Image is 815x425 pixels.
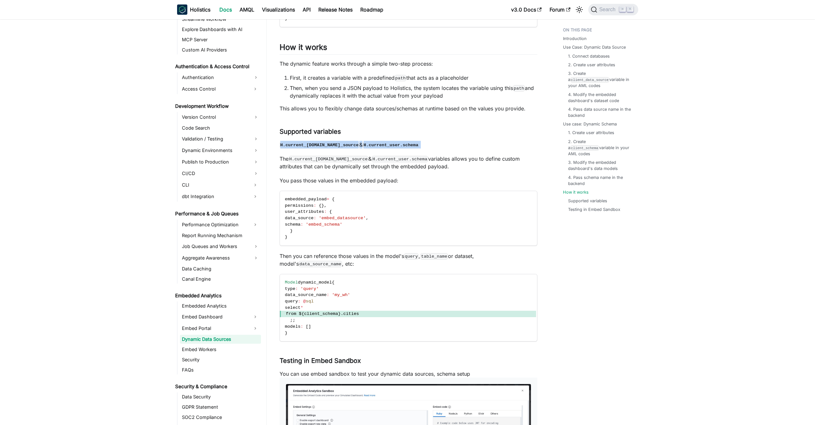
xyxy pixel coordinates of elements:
[180,15,261,24] a: Streamline Workflow
[285,222,301,227] span: schema
[322,203,324,208] span: }
[319,203,322,208] span: {
[568,92,632,104] a: 4. Modify the embedded dashboard's dataset code
[299,261,342,267] code: data_source_name
[306,299,314,304] span: sql
[568,53,610,59] a: 1. Connect databases
[290,84,537,100] li: Then, when you send a JSON payload to Holistics, the system locates the variable using this and d...
[173,382,261,391] a: Security & Compliance
[314,216,316,221] span: :
[280,155,537,170] p: The & variables allows you to define custom attributes that can be dynamically set through the em...
[304,311,338,316] span: client_schema
[563,44,626,50] a: Use Case: Dynamic Data Source
[329,209,332,214] span: {
[280,357,537,365] h3: Testing in Embed Sandbox
[190,6,210,13] b: Holistics
[300,222,303,227] span: :
[280,128,537,136] h3: Supported variables
[180,241,261,252] a: Job Queues and Workers
[180,355,261,364] a: Security
[280,60,537,68] p: The dynamic feature works through a simple two-step process:
[290,229,293,233] span: }
[173,209,261,218] a: Performance & Job Queues
[180,264,261,273] a: Data Caching
[597,7,619,12] span: Search
[338,311,341,316] span: }
[180,157,261,167] a: Publish to Production
[570,145,599,151] code: client_schema
[180,312,249,322] a: Embed Dashboard
[285,299,298,304] span: query
[285,203,314,208] span: permissions
[366,216,368,221] span: ,
[249,323,261,333] button: Expand sidebar category 'Embed Portal'
[285,197,327,202] span: embedded_payload
[280,43,537,55] h2: How it works
[280,252,537,268] p: Then you can reference those values in the model's , or dataset, model's , etc:
[285,286,296,291] span: type
[180,253,261,263] a: Aggregate Awareness
[216,4,236,15] a: Docs
[180,168,261,179] a: CI/CD
[332,280,334,285] span: {
[173,62,261,71] a: Authentication & Access Control
[180,301,261,310] a: Embedded Analytics
[568,130,614,136] a: 1. Create user attributes
[180,112,261,122] a: Version Control
[306,222,342,227] span: 'embed_schema'
[177,4,187,15] img: Holistics
[319,216,366,221] span: 'embed_datasource'
[300,286,319,291] span: 'query'
[293,318,295,323] span: ;
[308,324,311,329] span: ]
[280,142,360,148] code: H.current_[DOMAIN_NAME]_source
[285,280,298,285] span: Model
[236,4,258,15] a: AMQL
[180,403,261,412] a: GDPR Statement
[180,365,261,374] a: FAQs
[286,311,302,316] span: from $
[619,6,626,12] kbd: ⌘
[180,84,249,94] a: Access Control
[285,331,288,335] span: }
[285,305,301,310] span: select
[280,141,537,148] p: &
[570,77,610,83] code: client_data_source
[180,323,249,333] a: Embed Portal
[180,275,261,284] a: Canal Engine
[289,156,369,162] code: H.current_[DOMAIN_NAME]_source
[568,206,620,212] a: Testing in Embed Sandbox
[173,102,261,111] a: Development Workflow
[180,220,249,230] a: Performance Optimization
[249,220,261,230] button: Expand sidebar category 'Performance Optimization'
[177,4,210,15] a: HolisticsHolistics
[180,180,249,190] a: CLI
[363,142,419,148] code: H.current_user.schema
[180,191,249,202] a: dbt Integration
[568,174,632,187] a: 4. Pass schema name in the backend
[324,203,327,208] span: ,
[507,4,546,15] a: v3.0 Docs
[420,253,448,260] code: table_name
[290,74,537,82] li: First, it creates a variable with a predefined that acts as a placeholder
[280,105,537,112] p: This allows you to flexibly change data sources/schemas at runtime based on the values you provide.
[563,121,617,127] a: Use case: Dynamic Schema
[627,6,633,12] kbd: K
[295,286,298,291] span: :
[298,280,332,285] span: dynamic_model
[327,293,329,297] span: :
[568,159,632,172] a: 3. Modify the embedded dashboard's data models
[285,209,324,214] span: user_attributes
[180,345,261,354] a: Embed Workers
[258,4,299,15] a: Visualizations
[306,324,308,329] span: [
[173,291,261,300] a: Embedded Analytics
[180,145,261,156] a: Dynamic Environments
[180,45,261,54] a: Custom AI Providers
[290,318,293,323] span: ;
[280,177,537,184] p: You pass those values in the embedded payload:
[341,311,343,316] span: .
[298,299,300,304] span: :
[180,134,261,144] a: Validation / Testing
[568,62,615,68] a: 2. Create user attributes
